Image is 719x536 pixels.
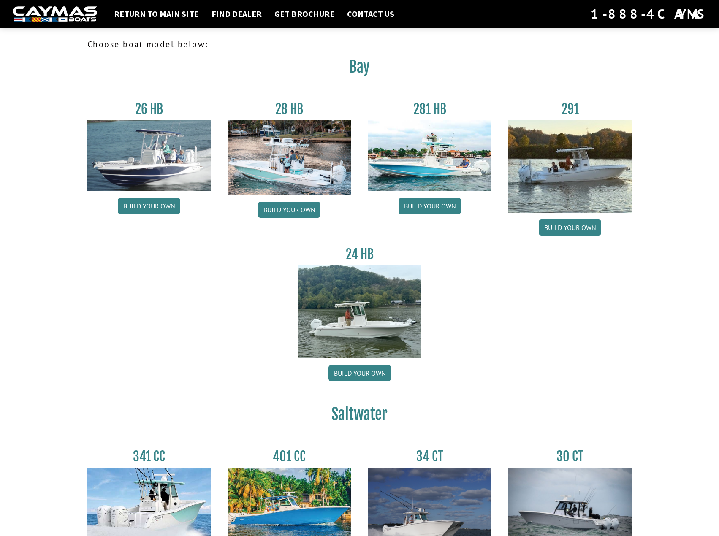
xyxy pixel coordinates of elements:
a: Build your own [399,198,461,214]
a: Get Brochure [270,8,339,19]
h2: Saltwater [87,405,632,428]
a: Build your own [118,198,180,214]
img: 26_new_photo_resized.jpg [87,120,211,191]
p: Choose boat model below: [87,38,632,51]
h3: 30 CT [508,449,632,464]
h3: 24 HB [298,246,421,262]
a: Build your own [539,219,601,236]
h3: 26 HB [87,101,211,117]
img: 28_hb_thumbnail_for_caymas_connect.jpg [228,120,351,195]
h3: 341 CC [87,449,211,464]
img: 291_Thumbnail.jpg [508,120,632,213]
h3: 28 HB [228,101,351,117]
a: Build your own [328,365,391,381]
h3: 34 CT [368,449,492,464]
img: 28-hb-twin.jpg [368,120,492,191]
h3: 401 CC [228,449,351,464]
a: Find Dealer [207,8,266,19]
h2: Bay [87,57,632,81]
a: Return to main site [110,8,203,19]
h3: 291 [508,101,632,117]
img: 24_HB_thumbnail.jpg [298,265,421,358]
a: Contact Us [343,8,399,19]
a: Build your own [258,202,320,218]
img: white-logo-c9c8dbefe5ff5ceceb0f0178aa75bf4bb51f6bca0971e226c86eb53dfe498488.png [13,6,97,22]
div: 1-888-4CAYMAS [591,5,706,23]
h3: 281 HB [368,101,492,117]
